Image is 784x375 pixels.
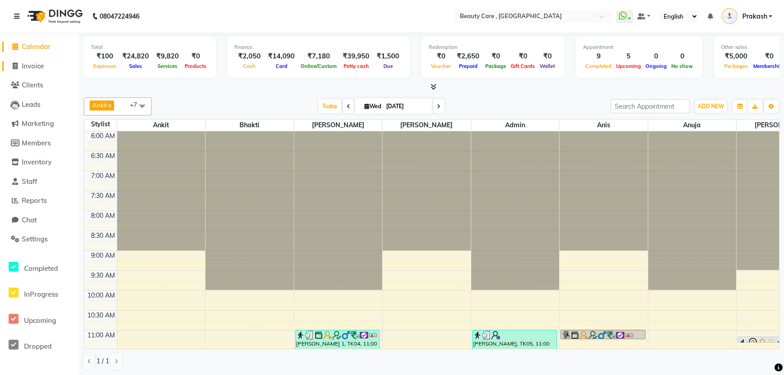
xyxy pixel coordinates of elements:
div: 6:30 AM [89,151,117,161]
a: Marketing [2,119,77,129]
img: logo [23,4,85,29]
div: 9:00 AM [89,251,117,260]
div: 9 [583,51,614,62]
span: Prakash [742,12,767,21]
span: Due [381,63,395,69]
a: Staff [2,177,77,187]
b: 08047224946 [100,4,139,29]
div: 7:00 AM [89,171,117,181]
div: ₹1,500 [373,51,403,62]
span: [PERSON_NAME] [382,120,471,131]
div: 6:00 AM [89,131,117,141]
div: 9:30 AM [89,271,117,280]
span: Online/Custom [298,63,339,69]
span: No show [669,63,695,69]
div: ₹0 [483,51,508,62]
div: ₹2,050 [234,51,264,62]
span: InProgress [24,290,58,298]
span: Dropped [24,342,52,351]
span: Completed [24,264,58,273]
input: Search Appointment [611,99,690,113]
span: Invoice [22,62,44,70]
div: [PERSON_NAME] 1, TK09, 11:00 AM-12:00 PM, [DEMOGRAPHIC_DATA] Hair Cut test [561,330,645,339]
span: Prepaid [457,63,480,69]
div: 10:30 AM [86,311,117,320]
div: [PERSON_NAME] 1, TK04, 11:00 AM-11:30 AM, Men's Hair Cut [296,330,380,349]
div: Appointment [583,43,695,51]
input: 2025-10-01 [383,100,429,113]
span: Gift Cards [508,63,537,69]
span: Petty cash [341,63,371,69]
div: ₹7,180 [298,51,339,62]
span: Marketing [22,119,54,128]
div: 5 [614,51,643,62]
span: [PERSON_NAME] [294,120,382,131]
span: +7 [130,101,144,108]
span: ADD NEW [698,103,724,110]
span: Wallet [537,63,557,69]
span: 1 / 1 [96,356,109,366]
div: 8:00 AM [89,211,117,221]
span: Members [22,139,51,147]
span: Expenses [91,63,119,69]
a: Members [2,138,77,149]
div: 8:30 AM [89,231,117,240]
div: ₹0 [537,51,557,62]
span: Bhakti [206,120,294,131]
span: Admin [471,120,559,131]
span: Anuja [648,120,736,131]
span: Calendar [22,42,51,51]
div: ₹2,650 [453,51,483,62]
div: [PERSON_NAME], TK05, 11:00 AM-11:30 AM, Hair Cut [473,330,557,349]
div: 7:30 AM [89,191,117,201]
span: Anis [559,120,648,131]
div: 11:00 AM [86,331,117,340]
a: Leads [2,100,77,110]
span: Ankit [92,101,107,109]
div: 0 [643,51,669,62]
div: ₹9,820 [153,51,182,62]
span: Wed [362,103,383,110]
span: Completed [583,63,614,69]
a: Invoice [2,61,77,72]
span: Packages [722,63,750,69]
div: ₹0 [182,51,209,62]
div: ₹0 [429,51,453,62]
span: Leads [22,100,40,109]
span: Chat [22,216,37,224]
a: Reports [2,196,77,206]
a: Settings [2,234,77,245]
div: ₹39,950 [339,51,373,62]
div: 10:00 AM [86,291,117,300]
a: Inventory [2,157,77,168]
div: 0 [669,51,695,62]
span: Upcoming [614,63,643,69]
div: ₹24,820 [119,51,153,62]
span: Today [319,99,341,113]
span: Package [483,63,508,69]
span: Staff [22,177,37,186]
div: Finance [234,43,403,51]
div: ₹0 [508,51,537,62]
div: Stylist [84,120,117,129]
div: ₹14,090 [264,51,298,62]
span: Ongoing [643,63,669,69]
button: ADD NEW [695,100,727,113]
span: Cash [241,63,258,69]
span: Reports [22,196,47,205]
div: ₹100 [91,51,119,62]
div: ₹5,000 [721,51,751,62]
img: Prakash [722,8,737,24]
span: Inventory [22,158,52,166]
span: Settings [22,235,48,243]
a: Clients [2,80,77,91]
span: Voucher [429,63,453,69]
a: x [107,101,111,109]
div: Total [91,43,209,51]
span: Ankit [117,120,206,131]
div: Redemption [429,43,557,51]
a: Calendar [2,42,77,52]
span: Clients [22,81,43,89]
span: Services [155,63,180,69]
span: Products [182,63,209,69]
